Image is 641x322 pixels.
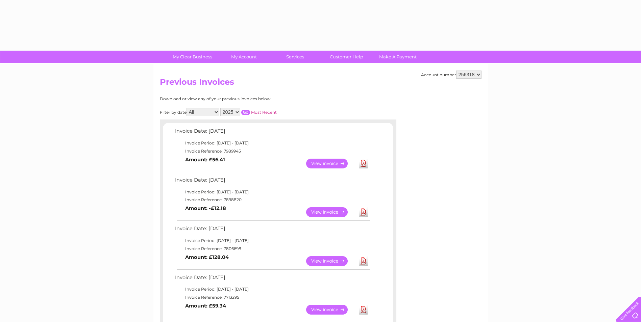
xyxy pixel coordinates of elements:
[173,237,371,245] td: Invoice Period: [DATE] - [DATE]
[185,205,226,211] b: Amount: -£12.18
[185,254,229,260] b: Amount: £128.04
[173,176,371,188] td: Invoice Date: [DATE]
[359,256,368,266] a: Download
[359,305,368,315] a: Download
[306,305,356,315] a: View
[185,303,226,309] b: Amount: £59.34
[421,71,482,79] div: Account number
[173,293,371,301] td: Invoice Reference: 7713295
[251,110,277,115] a: Most Recent
[359,159,368,168] a: Download
[173,147,371,155] td: Invoice Reference: 7989945
[267,51,323,63] a: Services
[173,127,371,139] td: Invoice Date: [DATE]
[306,207,356,217] a: View
[370,51,426,63] a: Make A Payment
[216,51,272,63] a: My Account
[306,256,356,266] a: View
[319,51,374,63] a: Customer Help
[160,108,337,116] div: Filter by date
[185,157,225,163] b: Amount: £56.41
[306,159,356,168] a: View
[173,224,371,237] td: Invoice Date: [DATE]
[173,188,371,196] td: Invoice Period: [DATE] - [DATE]
[173,273,371,286] td: Invoice Date: [DATE]
[173,245,371,253] td: Invoice Reference: 7806698
[173,285,371,293] td: Invoice Period: [DATE] - [DATE]
[165,51,220,63] a: My Clear Business
[359,207,368,217] a: Download
[173,139,371,147] td: Invoice Period: [DATE] - [DATE]
[160,97,337,101] div: Download or view any of your previous invoices below.
[173,196,371,204] td: Invoice Reference: 7898820
[160,77,482,90] h2: Previous Invoices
